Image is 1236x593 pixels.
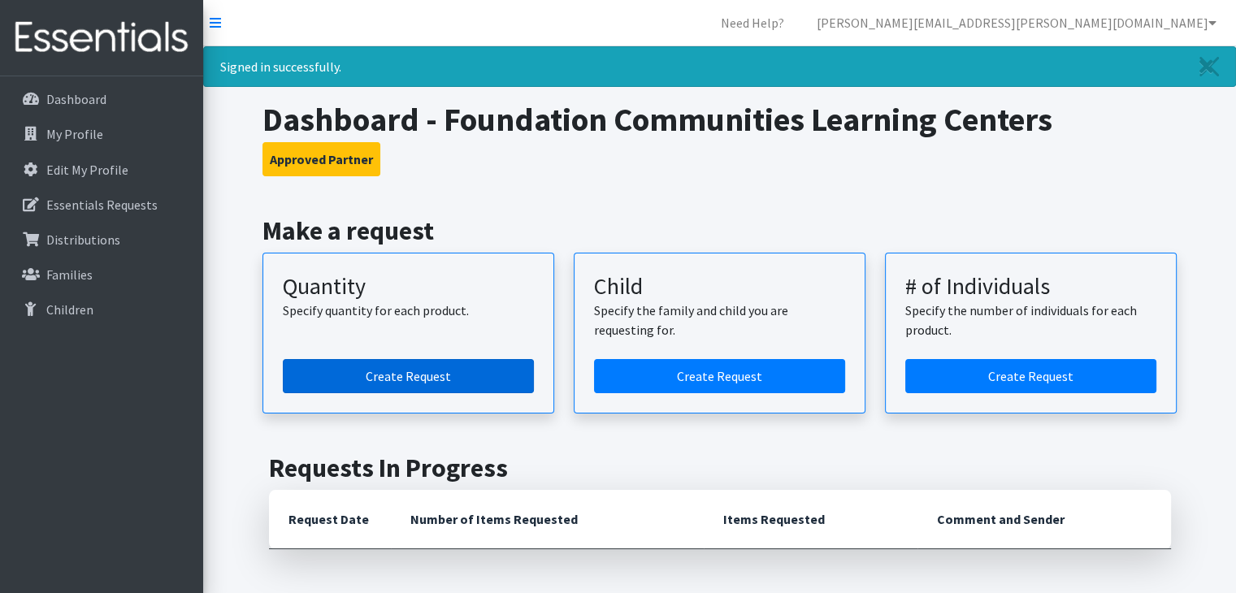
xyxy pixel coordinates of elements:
a: Dashboard [7,83,197,115]
h3: Child [594,273,845,301]
p: Families [46,266,93,283]
p: Specify quantity for each product. [283,301,534,320]
p: Essentials Requests [46,197,158,213]
h3: Quantity [283,273,534,301]
p: Dashboard [46,91,106,107]
a: My Profile [7,118,197,150]
th: Request Date [269,490,391,549]
p: Distributions [46,232,120,248]
p: My Profile [46,126,103,142]
p: Edit My Profile [46,162,128,178]
p: Specify the number of individuals for each product. [905,301,1156,340]
th: Comment and Sender [917,490,1170,549]
a: Families [7,258,197,291]
a: [PERSON_NAME][EMAIL_ADDRESS][PERSON_NAME][DOMAIN_NAME] [804,6,1229,39]
a: Create a request by quantity [283,359,534,393]
a: Essentials Requests [7,188,197,221]
a: Create a request for a child or family [594,359,845,393]
h2: Requests In Progress [269,452,1171,483]
a: Need Help? [708,6,797,39]
p: Children [46,301,93,318]
a: Distributions [7,223,197,256]
button: Approved Partner [262,142,380,176]
img: HumanEssentials [7,11,197,65]
a: Create a request by number of individuals [905,359,1156,393]
a: Children [7,293,197,326]
a: Edit My Profile [7,154,197,186]
th: Number of Items Requested [391,490,705,549]
h1: Dashboard - Foundation Communities Learning Centers [262,100,1177,139]
a: Close [1183,47,1235,86]
h2: Make a request [262,215,1177,246]
th: Items Requested [704,490,917,549]
p: Specify the family and child you are requesting for. [594,301,845,340]
h3: # of Individuals [905,273,1156,301]
div: Signed in successfully. [203,46,1236,87]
